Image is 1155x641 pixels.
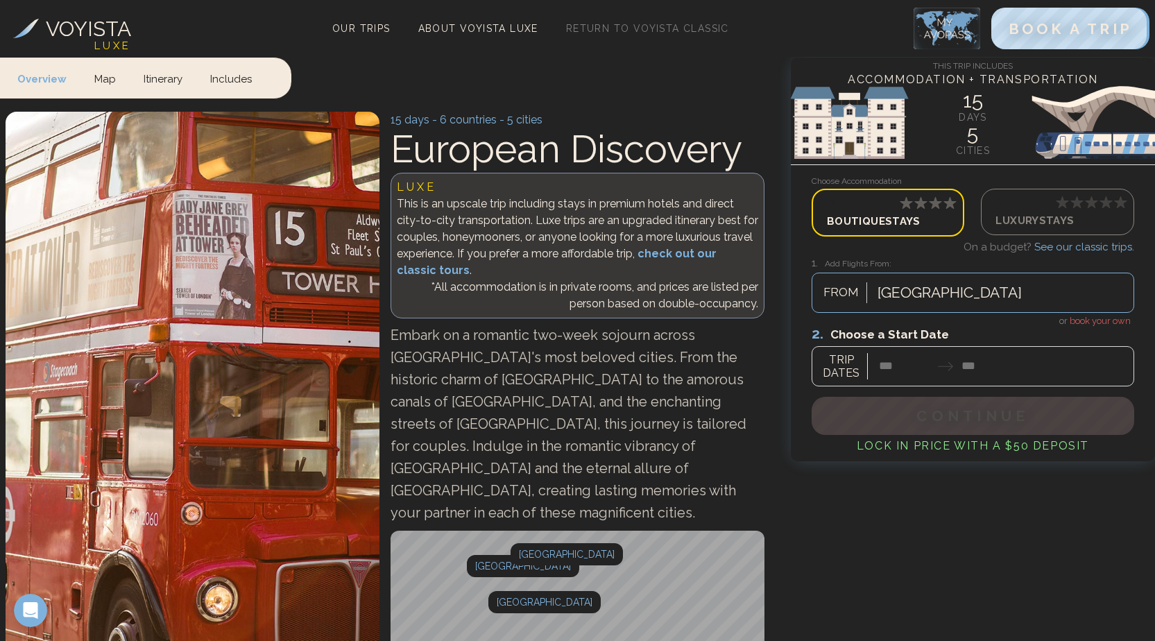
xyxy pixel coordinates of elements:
h3: Choose Accommodation [812,175,1134,187]
p: Luxury Stays [995,210,1119,229]
h4: This Trip Includes [791,58,1155,71]
a: Overview [17,58,80,99]
h3: VOYISTA [46,13,131,44]
a: check out our classic tours [397,247,717,277]
a: BOOK A TRIP [991,24,1149,37]
a: VOYISTA [13,13,131,44]
span: BOOK A TRIP [1009,20,1132,37]
a: Return to Voyista Classic [561,19,735,38]
span: About Voyista Luxe [418,23,538,34]
span: Embark on a romantic two-week sojourn across [GEOGRAPHIC_DATA]'s most beloved cities. From the hi... [391,327,746,521]
span: book your own [1070,316,1131,326]
img: Voyista Logo [13,19,39,38]
p: On a budget? [812,239,1134,266]
a: See our classic trips. [1034,241,1134,253]
p: This is an upscale trip including stays in premium hotels and direct city-to-city transportation.... [397,196,758,279]
p: d [827,196,949,212]
div: [GEOGRAPHIC_DATA] [467,555,579,577]
span: FROM [816,284,866,302]
span: Continue [916,407,1029,425]
h4: L U X E [94,38,128,54]
span: European Discovery [391,126,742,171]
p: L U X E [397,179,758,196]
div: Map marker [511,543,623,565]
span: 1. [812,257,825,269]
div: Map marker [488,591,601,613]
img: European Sights [791,81,1155,164]
a: Includes [196,58,266,99]
a: Our Trips [327,19,396,38]
a: Map [80,58,130,99]
button: Continue [812,397,1134,435]
h3: Add Flights From: [812,255,1134,271]
p: d [995,195,1119,211]
div: Map marker [467,555,579,577]
p: *All accommodation is in private rooms, and prices are listed per person based on double-occupancy. [397,279,758,312]
span: Return to Voyista Classic [566,23,729,34]
h4: Lock in Price with a $50 deposit [812,438,1134,454]
span: Our Trips [332,23,391,34]
p: Boutique Stays [827,211,949,230]
h4: Accommodation + Transportation [791,71,1155,88]
a: Itinerary [130,58,196,99]
p: 15 days - 6 countries - 5 cities [391,112,764,128]
h4: or [812,313,1134,328]
button: BOOK A TRIP [991,8,1149,49]
img: My Account [914,8,980,49]
div: [GEOGRAPHIC_DATA] [511,543,623,565]
div: [GEOGRAPHIC_DATA] [488,591,601,613]
a: About Voyista Luxe [413,19,544,38]
iframe: Intercom live chat [14,594,47,627]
